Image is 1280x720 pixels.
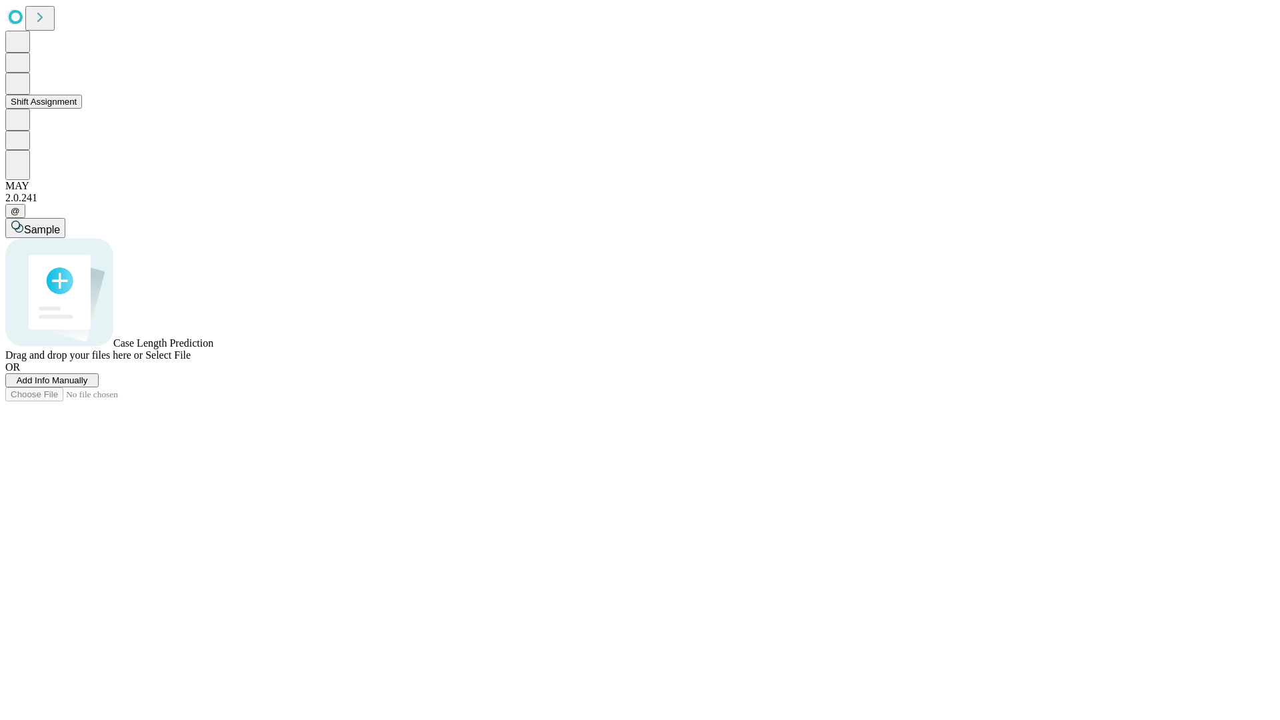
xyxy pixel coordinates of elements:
[11,206,20,216] span: @
[5,361,20,373] span: OR
[5,373,99,387] button: Add Info Manually
[17,375,88,385] span: Add Info Manually
[5,204,25,218] button: @
[5,192,1275,204] div: 2.0.241
[24,224,60,235] span: Sample
[145,349,191,361] span: Select File
[5,218,65,238] button: Sample
[113,337,213,349] span: Case Length Prediction
[5,180,1275,192] div: MAY
[5,349,143,361] span: Drag and drop your files here or
[5,95,82,109] button: Shift Assignment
